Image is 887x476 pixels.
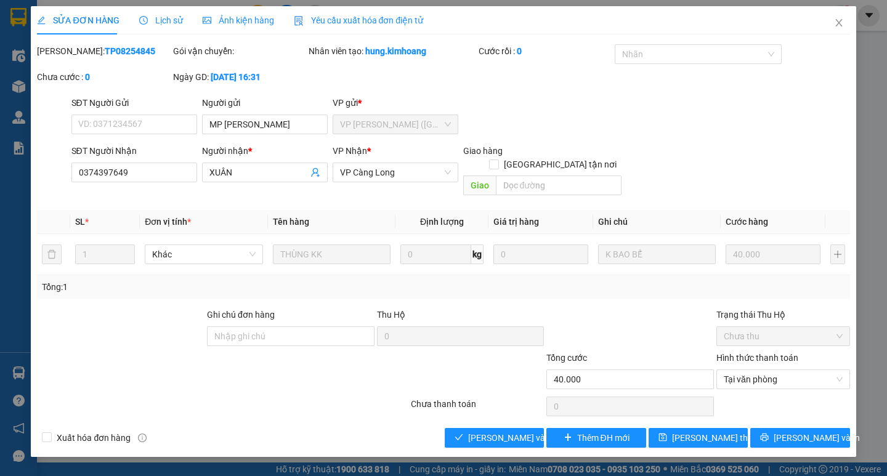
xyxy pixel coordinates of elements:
span: GIAO: [5,80,30,92]
span: Tổng cước [546,353,587,363]
div: Người gửi [202,96,328,110]
span: Ảnh kiện hàng [203,15,274,25]
span: [PERSON_NAME] thay đổi [672,431,771,445]
span: [PERSON_NAME] và In [774,431,860,445]
div: Nhân viên tạo: [309,44,476,58]
span: Giao hàng [463,146,503,156]
img: icon [294,16,304,26]
span: VP [PERSON_NAME] ([GEOGRAPHIC_DATA]) [5,41,124,65]
span: Định lượng [420,217,464,227]
button: plus [830,244,845,264]
span: [PERSON_NAME] và Giao hàng [468,431,586,445]
span: Thu Hộ [377,310,405,320]
span: Tên hàng [273,217,309,227]
p: NHẬN: [5,41,180,65]
span: Yêu cầu xuất hóa đơn điện tử [294,15,424,25]
button: Close [822,6,856,41]
th: Ghi chú [593,210,721,234]
div: VP gửi [333,96,458,110]
span: check [455,433,463,443]
button: plusThêm ĐH mới [546,428,646,448]
span: Xuất hóa đơn hàng [52,431,136,445]
b: [DATE] 16:31 [211,72,261,82]
span: [GEOGRAPHIC_DATA] tận nơi [499,158,622,171]
div: Gói vận chuyển: [173,44,307,58]
div: Cước rồi : [479,44,612,58]
div: Trạng thái Thu Hộ [716,308,850,321]
input: Dọc đường [496,175,622,195]
span: Thêm ĐH mới [577,431,630,445]
div: SĐT Người Nhận [71,144,197,158]
div: SĐT Người Gửi [71,96,197,110]
span: SL [75,217,85,227]
b: hung.kimhoang [365,46,426,56]
div: Chưa cước : [37,70,171,84]
input: Ghi Chú [598,244,716,264]
span: info-circle [138,434,147,442]
span: save [658,433,667,443]
span: VP Nhận [333,146,367,156]
input: VD: Bàn, Ghế [273,244,391,264]
span: 0938598096 - [5,67,97,78]
input: 0 [726,244,820,264]
b: 0 [517,46,522,56]
span: XUYÊN [66,67,97,78]
span: Đơn vị tính [145,217,191,227]
span: VP Càng Long [340,163,451,182]
span: Tại văn phòng [724,370,843,389]
span: CÔ HÀ [93,24,122,36]
span: VP Trần Phú (Hàng) [340,115,451,134]
span: edit [37,16,46,25]
button: check[PERSON_NAME] và Giao hàng [445,428,544,448]
span: Lịch sử [139,15,183,25]
span: printer [760,433,769,443]
span: SỬA ĐƠN HÀNG [37,15,119,25]
span: Giá trị hàng [493,217,539,227]
label: Hình thức thanh toán [716,353,798,363]
label: Ghi chú đơn hàng [207,310,275,320]
span: user-add [310,167,320,177]
div: [PERSON_NAME]: [37,44,171,58]
span: Khác [152,245,255,264]
p: GỬI: [5,24,180,36]
span: picture [203,16,211,25]
button: printer[PERSON_NAME] và In [750,428,849,448]
div: Ngày GD: [173,70,307,84]
input: Ghi chú đơn hàng [207,326,375,346]
strong: BIÊN NHẬN GỬI HÀNG [41,7,143,18]
div: Người nhận [202,144,328,158]
span: Chưa thu [724,327,843,345]
div: Chưa thanh toán [410,397,546,419]
span: Giao [463,175,496,195]
span: plus [564,433,572,443]
span: clock-circle [139,16,148,25]
span: VP Càng Long - [25,24,122,36]
span: close [834,18,844,28]
input: 0 [493,244,588,264]
span: Cước hàng [726,217,768,227]
button: delete [42,244,62,264]
span: kg [471,244,484,264]
button: save[PERSON_NAME] thay đổi [649,428,748,448]
div: Tổng: 1 [42,280,343,294]
b: TP08254845 [105,46,155,56]
b: 0 [85,72,90,82]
